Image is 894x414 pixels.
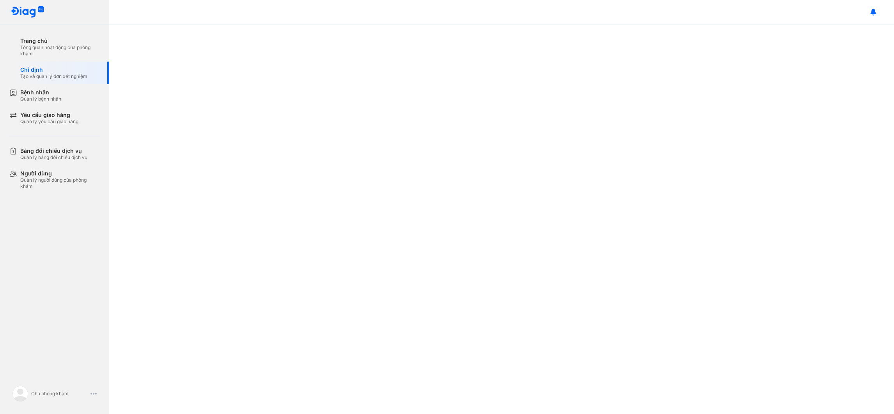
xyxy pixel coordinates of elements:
[20,177,100,189] div: Quản lý người dùng của phòng khám
[20,37,100,44] div: Trang chủ
[20,147,87,154] div: Bảng đối chiếu dịch vụ
[20,73,87,80] div: Tạo và quản lý đơn xét nghiệm
[12,386,28,402] img: logo
[20,119,78,125] div: Quản lý yêu cầu giao hàng
[20,44,100,57] div: Tổng quan hoạt động của phòng khám
[20,96,61,102] div: Quản lý bệnh nhân
[20,111,78,119] div: Yêu cầu giao hàng
[20,89,61,96] div: Bệnh nhân
[11,6,44,18] img: logo
[20,66,87,73] div: Chỉ định
[31,391,87,397] div: Chủ phòng khám
[20,154,87,161] div: Quản lý bảng đối chiếu dịch vụ
[20,170,100,177] div: Người dùng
